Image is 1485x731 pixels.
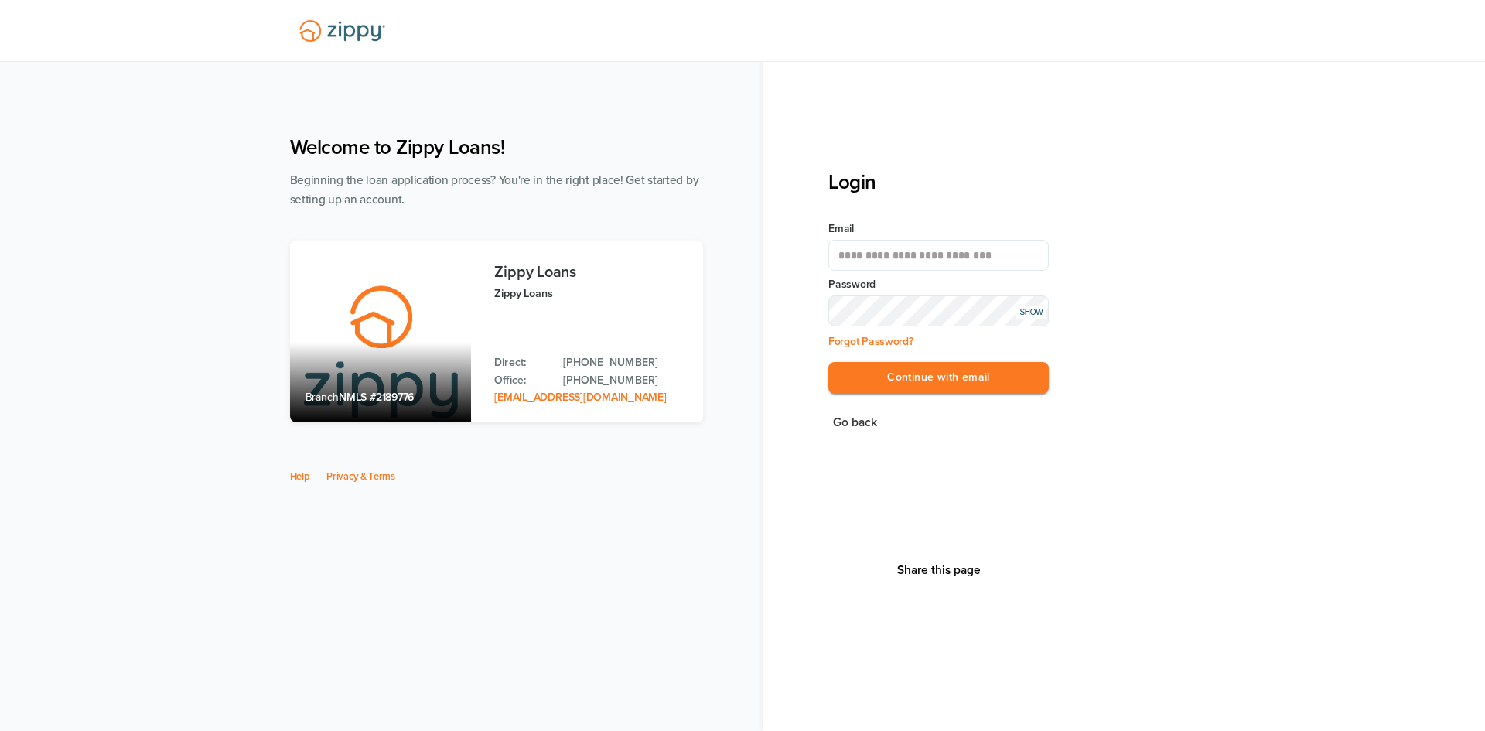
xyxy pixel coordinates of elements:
a: Help [290,470,310,483]
a: Email Address: zippyguide@zippymh.com [494,391,666,404]
a: Privacy & Terms [326,470,395,483]
label: Email [828,221,1049,237]
a: Direct Phone: 512-975-2947 [563,354,687,371]
button: Go back [828,412,882,433]
span: NMLS #2189776 [339,391,414,404]
label: Password [828,277,1049,292]
p: Direct: [494,354,548,371]
input: Input Password [828,295,1049,326]
button: Continue with email [828,362,1049,394]
h3: Login [828,170,1049,194]
span: Beginning the loan application process? You're in the right place! Get started by setting up an a... [290,173,699,207]
span: Branch [306,391,340,404]
h3: Zippy Loans [494,264,687,281]
input: Email Address [828,240,1049,271]
a: Forgot Password? [828,335,913,348]
button: Share This Page [893,562,985,578]
div: SHOW [1016,306,1046,319]
a: Office Phone: 512-975-2947 [563,372,687,389]
h1: Welcome to Zippy Loans! [290,135,703,159]
p: Zippy Loans [494,285,687,302]
img: Lender Logo [290,13,394,49]
p: Office: [494,372,548,389]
